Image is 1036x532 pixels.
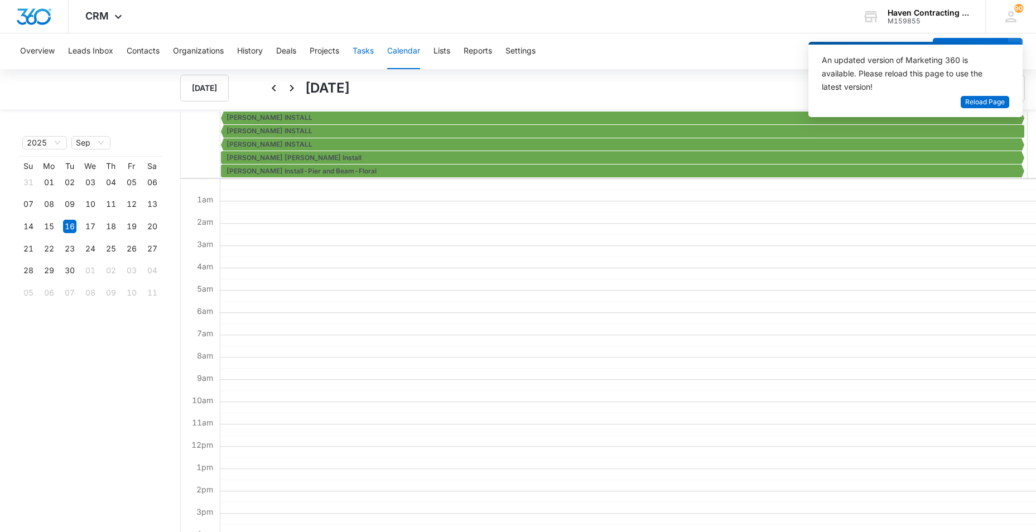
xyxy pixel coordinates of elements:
[146,264,159,277] div: 04
[59,215,80,238] td: 2025-09-16
[18,282,38,304] td: 2025-10-05
[84,197,97,211] div: 10
[142,215,162,238] td: 2025-09-20
[194,462,216,472] span: 1pm
[63,264,76,277] div: 30
[22,242,35,255] div: 21
[84,264,97,277] div: 01
[189,395,216,405] span: 10am
[38,215,59,238] td: 2025-09-15
[104,242,118,255] div: 25
[22,176,35,189] div: 31
[146,176,159,189] div: 06
[84,176,97,189] div: 03
[227,166,377,176] span: [PERSON_NAME] Install-Pier and Beam-Floral
[38,161,59,171] th: Mo
[42,264,56,277] div: 29
[125,220,138,233] div: 19
[142,238,162,260] td: 2025-09-27
[464,33,492,69] button: Reports
[146,220,159,233] div: 20
[100,161,121,171] th: Th
[104,176,118,189] div: 04
[80,260,100,282] td: 2025-10-01
[121,282,142,304] td: 2025-10-10
[18,215,38,238] td: 2025-09-14
[125,242,138,255] div: 26
[22,264,35,277] div: 28
[42,286,56,299] div: 06
[100,238,121,260] td: 2025-09-25
[59,194,80,216] td: 2025-09-09
[125,264,138,277] div: 03
[142,161,162,171] th: Sa
[146,197,159,211] div: 13
[194,195,216,204] span: 1am
[104,264,118,277] div: 02
[227,126,312,136] span: [PERSON_NAME] INSTALL
[63,197,76,211] div: 09
[100,215,121,238] td: 2025-09-18
[125,286,138,299] div: 10
[38,238,59,260] td: 2025-09-22
[227,153,362,163] span: [PERSON_NAME] [PERSON_NAME] Install
[194,217,216,226] span: 2am
[76,137,106,149] span: Sep
[387,33,420,69] button: Calendar
[310,33,339,69] button: Projects
[100,282,121,304] td: 2025-10-09
[125,197,138,211] div: 12
[224,166,1021,176] div: Diana Hebisen Install-Pier and Beam-Floral
[353,33,374,69] button: Tasks
[18,171,38,194] td: 2025-08-31
[194,507,216,516] span: 3pm
[22,286,35,299] div: 05
[63,286,76,299] div: 07
[38,282,59,304] td: 2025-10-06
[22,220,35,233] div: 14
[505,33,536,69] button: Settings
[180,75,229,101] button: [DATE]
[42,220,56,233] div: 15
[38,260,59,282] td: 2025-09-29
[38,171,59,194] td: 2025-09-01
[194,306,216,316] span: 6am
[121,238,142,260] td: 2025-09-26
[194,262,216,271] span: 4am
[224,153,1021,163] div: Beck Jones Install
[142,171,162,194] td: 2025-09-06
[80,171,100,194] td: 2025-09-03
[265,79,283,97] button: Back
[173,33,224,69] button: Organizations
[227,139,312,149] span: [PERSON_NAME] INSTALL
[80,194,100,216] td: 2025-09-10
[888,8,969,17] div: account name
[127,33,160,69] button: Contacts
[80,215,100,238] td: 2025-09-17
[227,113,312,123] span: [PERSON_NAME] INSTALL
[80,282,100,304] td: 2025-10-08
[59,260,80,282] td: 2025-09-30
[194,485,216,494] span: 2pm
[68,33,113,69] button: Leads Inbox
[283,79,301,97] button: Next
[276,33,296,69] button: Deals
[18,260,38,282] td: 2025-09-28
[59,171,80,194] td: 2025-09-02
[80,161,100,171] th: We
[224,126,1021,136] div: Jim Kirkpartick INSTALL
[84,220,97,233] div: 17
[224,139,1021,149] div: Douglas James INSTALL
[63,176,76,189] div: 02
[100,260,121,282] td: 2025-10-02
[121,260,142,282] td: 2025-10-03
[63,242,76,255] div: 23
[142,194,162,216] td: 2025-09-13
[433,33,450,69] button: Lists
[59,282,80,304] td: 2025-10-07
[121,215,142,238] td: 2025-09-19
[18,238,38,260] td: 2025-09-21
[189,418,216,427] span: 11am
[237,33,263,69] button: History
[27,137,62,149] span: 2025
